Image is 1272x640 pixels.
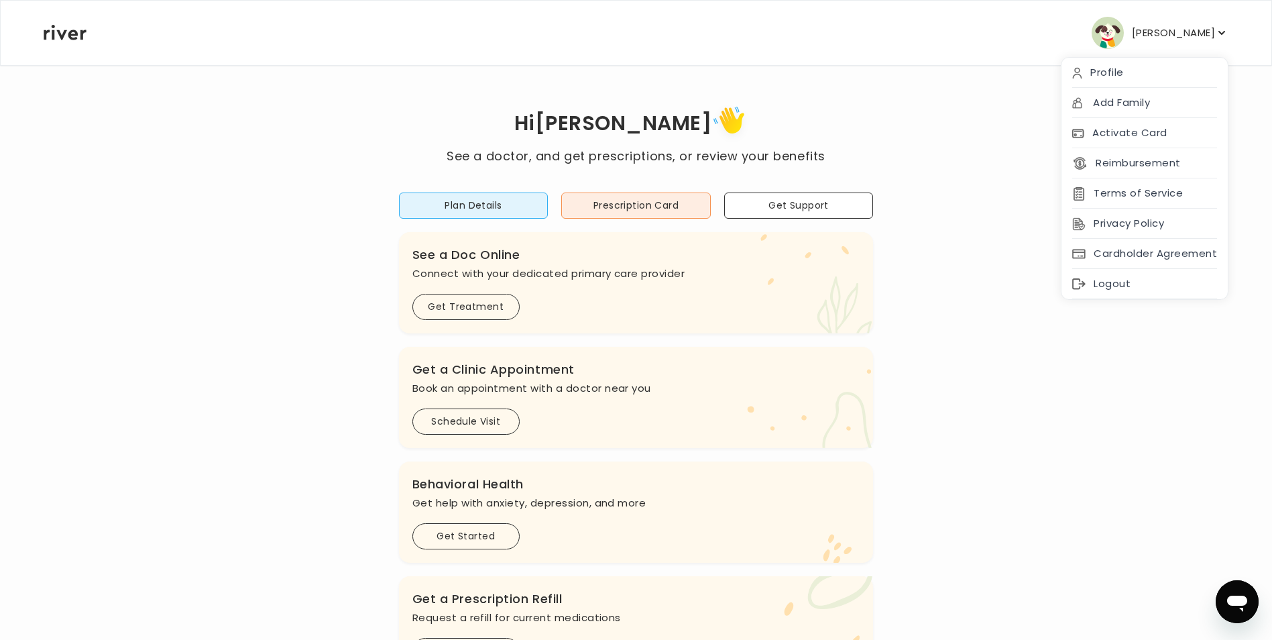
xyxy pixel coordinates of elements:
[1061,88,1228,118] div: Add Family
[412,264,860,283] p: Connect with your dedicated primary care provider
[399,193,548,219] button: Plan Details
[1216,580,1259,623] iframe: Button to launch messaging window, conversation in progress
[412,523,520,549] button: Get Started
[447,147,825,166] p: See a doctor, and get prescriptions, or review your benefits
[1072,154,1180,172] button: Reimbursement
[412,494,860,513] p: Get help with anxiety, depression, and more
[1061,178,1228,209] div: Terms of Service
[412,246,860,264] h3: See a Doc Online
[412,360,860,379] h3: Get a Clinic Appointment
[1092,17,1124,49] img: user avatar
[1061,118,1228,148] div: Activate Card
[412,475,860,494] h3: Behavioral Health
[1061,239,1228,269] div: Cardholder Agreement
[1061,58,1228,88] div: Profile
[412,590,860,608] h3: Get a Prescription Refill
[1061,209,1228,239] div: Privacy Policy
[412,379,860,398] p: Book an appointment with a doctor near you
[1132,23,1215,42] p: [PERSON_NAME]
[412,409,520,435] button: Schedule Visit
[724,193,874,219] button: Get Support
[561,193,711,219] button: Prescription Card
[412,294,520,320] button: Get Treatment
[1092,17,1228,49] button: user avatar[PERSON_NAME]
[447,102,825,147] h1: Hi [PERSON_NAME]
[1061,269,1228,299] div: Logout
[412,608,860,627] p: Request a refill for current medications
